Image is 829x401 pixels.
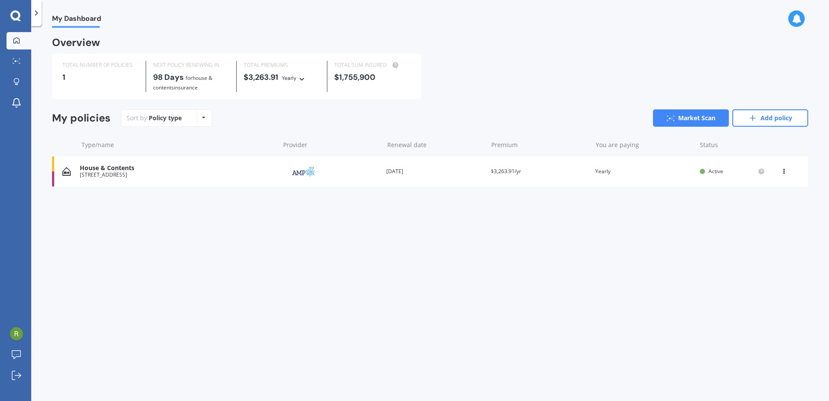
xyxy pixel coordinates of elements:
a: Add policy [732,109,808,127]
span: Active [708,168,723,175]
div: $3,263.91 [244,73,320,82]
div: TOTAL PREMIUMS [244,61,320,69]
div: TOTAL SUM INSURED [334,61,411,69]
span: $3,263.91/yr [491,168,521,175]
div: Status [700,141,765,149]
div: My policies [52,112,111,125]
div: Overview [52,38,100,47]
div: TOTAL NUMBER OF POLICIES [62,61,139,69]
div: Policy type [149,114,182,122]
div: [STREET_ADDRESS] [80,172,275,178]
div: NEXT POLICY RENEWING IN [153,61,229,69]
div: You are paying [596,141,693,149]
img: AMP [282,163,325,180]
div: $1,755,900 [334,73,411,82]
div: [DATE] [386,167,484,176]
img: House & Contents [62,167,71,176]
a: Market Scan [653,109,729,127]
div: Type/name [82,141,276,149]
span: My Dashboard [52,14,101,26]
div: 1 [62,73,139,82]
div: Yearly [282,74,297,82]
div: Yearly [595,167,693,176]
b: 98 Days [153,72,184,82]
img: ACg8ocJxARFd5txZRd9QkWnVUaYV8MlX3SvKW--lCf2rUmqa=s96-c [10,327,23,340]
div: Premium [491,141,588,149]
div: House & Contents [80,164,275,172]
div: Sort by: [127,114,182,122]
div: Renewal date [387,141,484,149]
div: Provider [283,141,380,149]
